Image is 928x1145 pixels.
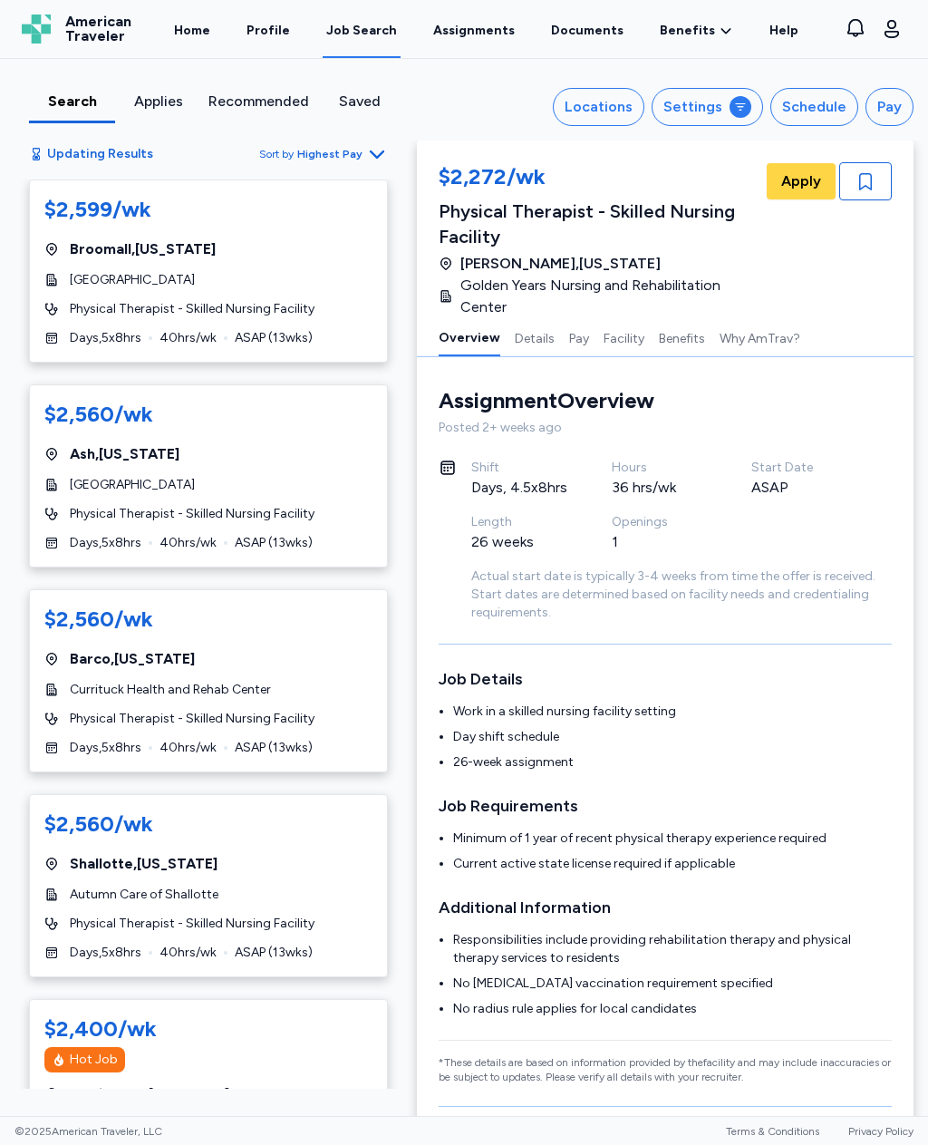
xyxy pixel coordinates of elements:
[471,477,568,499] div: Days, 4.5x8hrs
[70,476,195,494] span: [GEOGRAPHIC_DATA]
[660,22,733,40] a: Benefits
[453,975,892,993] li: No [MEDICAL_DATA] vaccination requirement specified
[70,505,314,523] span: Physical Therapist - Skilled Nursing Facility
[439,793,892,819] h3: Job Requirements
[14,1124,162,1139] span: © 2025 American Traveler, LLC
[44,605,153,634] div: $2,560/wk
[612,513,709,531] div: Openings
[663,96,722,118] div: Settings
[659,318,705,356] button: Benefits
[751,477,848,499] div: ASAP
[439,1055,892,1084] p: *These details are based on information provided by the facility and may include inaccuracies or ...
[159,944,217,962] span: 40 hrs/wk
[720,318,800,356] button: Why AmTrav?
[22,15,51,44] img: Logo
[439,386,654,415] div: Assignment Overview
[70,681,271,699] span: Currituck Health and Rehab Center
[565,96,633,118] div: Locations
[159,329,217,347] span: 40 hrs/wk
[36,91,108,112] div: Search
[235,739,313,757] span: ASAP ( 13 wks)
[652,88,763,126] button: Settings
[569,318,589,356] button: Pay
[70,710,314,728] span: Physical Therapist - Skilled Nursing Facility
[439,162,763,195] div: $2,272/wk
[70,886,218,904] span: Autumn Care of Shallotte
[471,459,568,477] div: Shift
[235,534,313,552] span: ASAP ( 13 wks)
[44,195,151,224] div: $2,599/wk
[208,91,309,112] div: Recommended
[70,329,141,347] span: Days , 5 x 8 hrs
[460,253,661,275] span: [PERSON_NAME] , [US_STATE]
[70,853,217,875] span: Shallotte , [US_STATE]
[471,513,568,531] div: Length
[453,753,892,771] li: 26-week assignment
[604,318,644,356] button: Facility
[323,2,401,58] a: Job Search
[453,1000,892,1018] li: No radius rule applies for local candidates
[70,1083,229,1105] span: Lewistown , [US_STATE]
[439,666,892,692] h3: Job Details
[70,739,141,757] span: Days , 5 x 8 hrs
[297,147,362,161] span: Highest Pay
[70,238,216,260] span: Broomall , [US_STATE]
[767,163,836,199] button: Apply
[471,531,568,553] div: 26 weeks
[453,830,892,848] li: Minimum of 1 year of recent physical therapy experience required
[726,1125,819,1138] a: Terms & Conditions
[47,145,153,163] span: Updating Results
[471,568,892,622] div: Actual start date is typically 3-4 weeks from time the offer is received. Start dates are determi...
[70,534,141,552] span: Days , 5 x 8 hrs
[453,703,892,721] li: Work in a skilled nursing facility setting
[877,96,902,118] div: Pay
[782,96,846,118] div: Schedule
[70,1051,118,1069] div: Hot Job
[770,88,858,126] button: Schedule
[259,147,294,161] span: Sort by
[781,170,821,192] span: Apply
[65,15,131,44] span: American Traveler
[44,400,153,429] div: $2,560/wk
[44,1014,157,1043] div: $2,400/wk
[159,534,217,552] span: 40 hrs/wk
[515,318,555,356] button: Details
[70,443,179,465] span: Ash , [US_STATE]
[122,91,194,112] div: Applies
[453,931,892,967] li: Responsibilities include providing rehabilitation therapy and physical therapy services to residents
[259,143,388,165] button: Sort byHighest Pay
[553,88,644,126] button: Locations
[326,22,397,40] div: Job Search
[612,477,709,499] div: 36 hrs/wk
[70,915,314,933] span: Physical Therapist - Skilled Nursing Facility
[848,1125,913,1138] a: Privacy Policy
[751,459,848,477] div: Start Date
[70,271,195,289] span: [GEOGRAPHIC_DATA]
[44,810,153,839] div: $2,560/wk
[324,91,395,112] div: Saved
[660,22,715,40] span: Benefits
[439,419,892,437] div: Posted 2+ weeks ago
[460,275,752,318] span: Golden Years Nursing and Rehabilitation Center
[612,459,709,477] div: Hours
[159,739,217,757] span: 40 hrs/wk
[439,895,892,920] h3: Additional Information
[439,199,763,249] div: Physical Therapist - Skilled Nursing Facility
[235,329,313,347] span: ASAP ( 13 wks)
[70,944,141,962] span: Days , 5 x 8 hrs
[235,944,313,962] span: ASAP ( 13 wks)
[453,855,892,873] li: Current active state license required if applicable
[453,728,892,746] li: Day shift schedule
[612,531,709,553] div: 1
[70,300,314,318] span: Physical Therapist - Skilled Nursing Facility
[865,88,913,126] button: Pay
[439,318,500,356] button: Overview
[70,648,195,670] span: Barco , [US_STATE]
